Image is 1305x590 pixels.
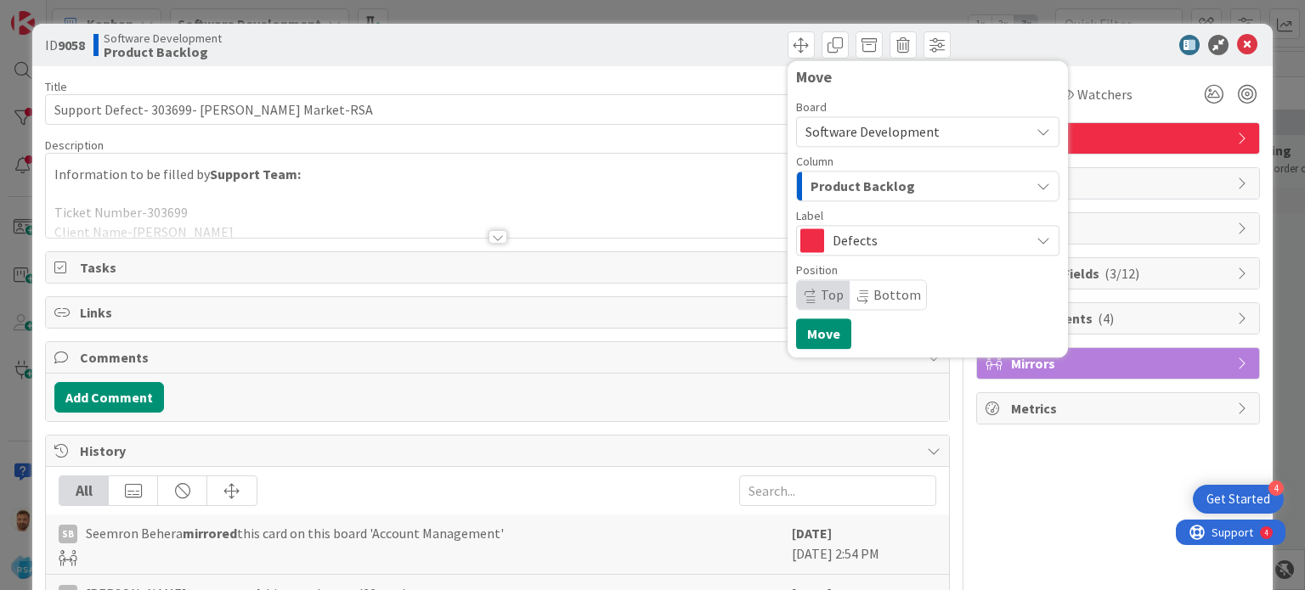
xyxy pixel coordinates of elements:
span: Top [821,286,844,303]
input: Search... [739,475,936,506]
div: 4 [88,7,93,20]
span: Mirrors [1011,353,1229,374]
span: Software Development [805,123,940,140]
span: Defects [1011,128,1229,149]
span: Support [36,3,77,23]
label: Title [45,79,67,94]
div: Move [796,69,1059,86]
span: Metrics [1011,398,1229,419]
span: Defects [833,228,1021,252]
span: Description [45,138,104,153]
span: ( 4 ) [1098,310,1114,327]
input: type card name here... [45,94,949,125]
button: Move [796,318,851,349]
span: Board [796,101,827,113]
div: All [59,476,109,505]
b: [DATE] [792,525,832,542]
div: Get Started [1206,491,1270,508]
span: Label [796,210,823,222]
span: ( 3/12 ) [1104,265,1139,282]
div: [DATE] 2:54 PM [792,523,936,565]
b: 9058 [58,37,85,53]
button: Product Backlog [796,171,1059,201]
span: Comments [80,347,918,368]
strong: Support Team: [210,166,301,183]
span: Attachments [1011,308,1229,329]
span: History [80,441,918,461]
span: Seemron Behera this card on this board 'Account Management' [86,523,504,543]
span: Software Development [104,31,222,45]
button: Add Comment [54,382,164,413]
span: Tasks [80,257,918,278]
span: ID [45,35,85,55]
div: SB [59,525,77,543]
span: Custom Fields [1011,263,1229,284]
b: mirrored [183,525,237,542]
span: Product Backlog [811,175,915,197]
div: Open Get Started checklist, remaining modules: 4 [1193,485,1284,514]
span: Links [80,302,918,323]
span: Dates [1011,173,1229,194]
span: Block [1011,218,1229,239]
p: Information to be filled by [54,165,940,184]
span: Watchers [1077,84,1133,104]
span: Position [796,264,838,276]
div: 4 [1268,480,1284,496]
b: Product Backlog [104,45,222,59]
span: Column [796,155,833,167]
span: Bottom [873,286,921,303]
